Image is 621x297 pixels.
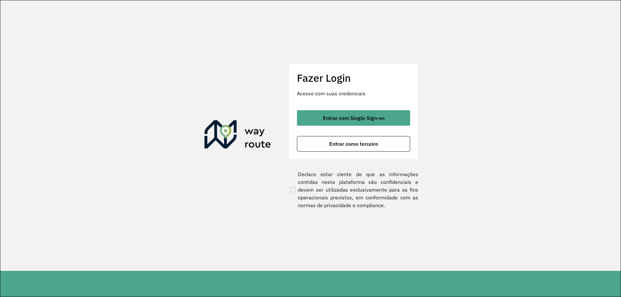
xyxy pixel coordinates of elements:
label: Declaro estar ciente de que as informações contidas nesta plataforma são confidenciais e devem se... [289,170,418,209]
span: Entrar com Single Sign-on [323,115,385,121]
button: button [297,110,410,126]
span: Entrar como terceiro [329,141,378,146]
img: Roteirizador AmbevTech [204,120,271,151]
p: Acesse com suas credenciais [297,90,410,97]
h2: Fazer Login [297,72,410,84]
button: button [297,136,410,152]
